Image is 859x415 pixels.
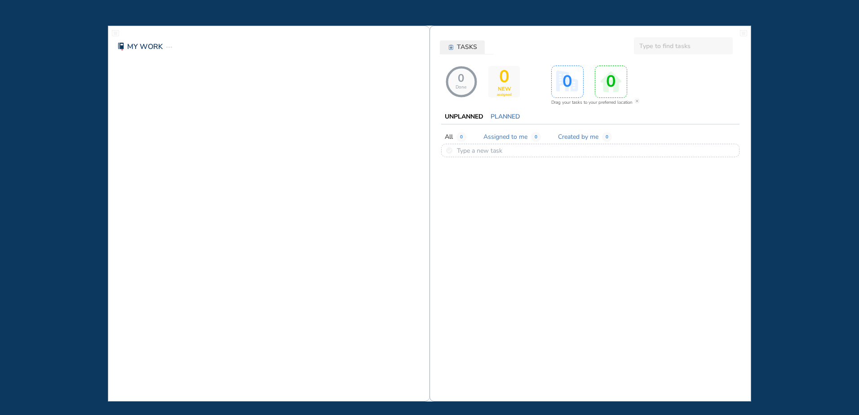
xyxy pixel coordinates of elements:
[634,37,733,54] input: Type to find tasks
[448,44,455,51] div: tasks-icon-6184ad
[634,98,640,104] div: cross-bg
[740,30,747,37] div: fullwidthpage
[449,44,453,50] img: tasks-icon-6184ad.77ad149c.svg
[457,43,477,52] span: TASKS
[531,132,541,142] span: 0
[554,131,602,143] button: Created by me
[446,147,452,154] div: round_unchecked
[480,131,531,143] button: Assigned to me
[441,131,456,143] button: All
[446,147,452,154] img: round_unchecked.fea2151d.svg
[488,66,520,97] div: activity-box
[483,132,527,141] span: Assigned to me
[551,66,584,98] div: activity-box
[166,42,172,53] div: task-ellipse
[441,111,487,122] button: UNPLANNED
[551,98,633,107] span: Drag your tasks to your preferred location
[117,43,125,50] img: mywork-red-on.755fc005.svg
[634,98,640,104] img: cross-bg.b2a90242.svg
[445,112,483,121] span: UNPLANNED
[498,86,511,93] span: NEW
[487,111,524,122] button: PLANNED
[595,66,627,98] div: activity-box
[602,132,612,142] span: 0
[491,112,520,121] span: PLANNED
[440,40,485,54] button: tasks-icon-6184adTASKS
[112,30,119,37] img: fullwidthpage.7645317a.svg
[117,43,125,50] div: mywork-red-on
[456,132,466,142] span: 0
[127,41,163,52] span: MY WORK
[558,132,598,141] span: Created by me
[740,30,747,37] img: fullwidthpage.7645317a.svg
[497,93,512,97] span: assigned
[112,30,119,37] div: fullwidthpage
[447,72,474,90] span: 0
[446,66,477,97] div: NaN% 0/0
[456,85,466,90] span: Done
[498,67,511,93] span: 0
[445,132,453,141] span: All
[166,42,172,53] img: task-ellipse.fef7074b.svg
